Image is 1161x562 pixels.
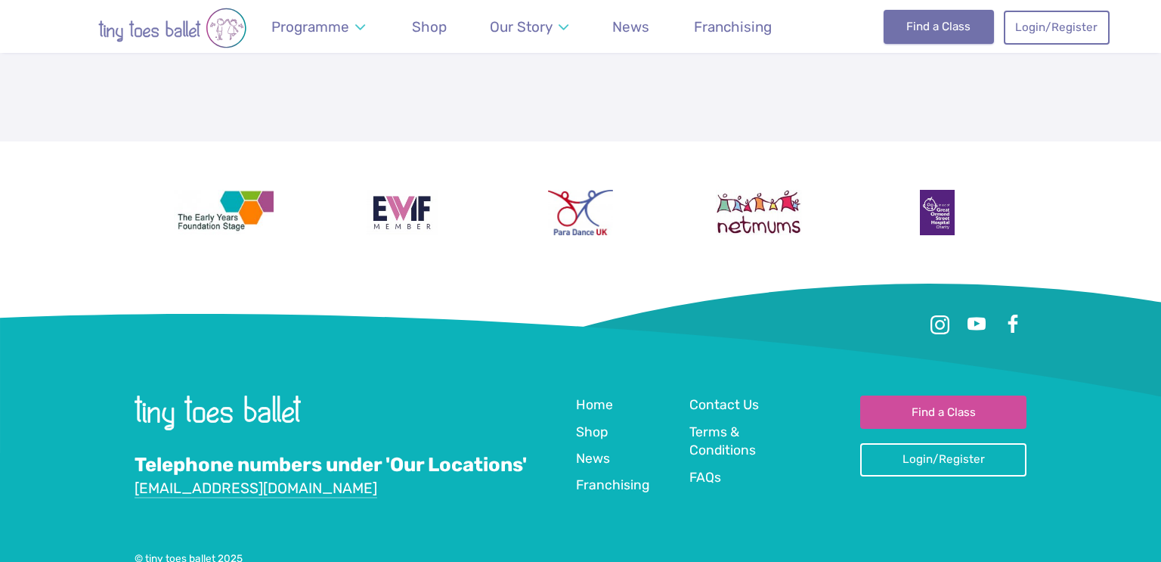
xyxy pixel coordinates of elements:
[271,18,349,36] span: Programme
[490,18,553,36] span: Our Story
[860,443,1026,477] a: Login/Register
[576,397,613,412] span: Home
[999,311,1026,338] a: Facebook
[51,8,293,48] img: tiny toes ballet
[689,468,721,489] a: FAQs
[135,453,527,477] a: Telephone numbers under 'Our Locations'
[483,9,576,45] a: Our Story
[367,190,438,235] img: Encouraging Women Into Franchising
[689,470,721,485] span: FAQs
[860,396,1026,429] a: Find a Class
[548,190,613,235] img: Para Dance UK
[576,423,608,443] a: Shop
[689,424,756,458] span: Terms & Conditions
[689,397,759,412] span: Contact Us
[884,10,995,43] a: Find a Class
[576,449,610,470] a: News
[689,423,789,461] a: Terms & Conditions
[612,18,649,36] span: News
[135,396,301,430] img: tiny toes ballet
[694,18,772,36] span: Franchising
[927,311,954,338] a: Instagram
[576,476,650,496] a: Franchising
[576,451,610,466] span: News
[963,311,990,338] a: Youtube
[264,9,372,45] a: Programme
[174,190,274,235] img: The Early Years Foundation Stage
[576,424,608,439] span: Shop
[135,480,377,498] a: [EMAIL_ADDRESS][DOMAIN_NAME]
[605,9,657,45] a: News
[689,396,759,416] a: Contact Us
[412,18,447,36] span: Shop
[404,9,454,45] a: Shop
[1004,11,1110,44] a: Login/Register
[686,9,779,45] a: Franchising
[576,477,650,492] span: Franchising
[576,396,613,416] a: Home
